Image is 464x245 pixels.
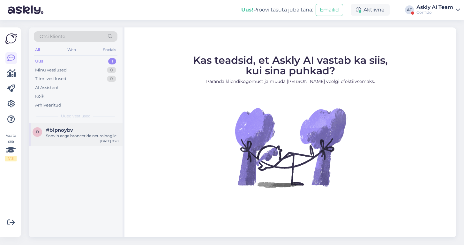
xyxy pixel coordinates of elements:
[5,33,17,45] img: Askly Logo
[36,130,39,134] span: b
[108,58,116,64] div: 1
[5,156,17,161] div: 1 / 3
[107,76,116,82] div: 0
[35,58,43,64] div: Uus
[5,133,17,161] div: Vaata siia
[107,67,116,73] div: 0
[416,5,460,15] a: Askly AI TeamConfido
[100,139,119,144] div: [DATE] 9:20
[35,93,44,100] div: Kõik
[35,67,67,73] div: Minu vestlused
[241,7,253,13] b: Uus!
[35,85,59,91] div: AI Assistent
[46,133,119,139] div: Soovin aega broneerida neuroloogile
[34,46,41,54] div: All
[193,78,388,85] p: Paranda kliendikogemust ja muuda [PERSON_NAME] veelgi efektiivsemaks.
[193,54,388,77] span: Kas teadsid, et Askly AI vastab ka siis, kui sina puhkad?
[416,10,453,15] div: Confido
[66,46,77,54] div: Web
[102,46,117,54] div: Socials
[40,33,65,40] span: Otsi kliente
[416,5,453,10] div: Askly AI Team
[316,4,343,16] button: Emailid
[35,102,61,108] div: Arhiveeritud
[405,5,414,14] div: AT
[35,76,66,82] div: Tiimi vestlused
[46,127,73,133] span: #b1pnoybv
[351,4,390,16] div: Aktiivne
[61,113,91,119] span: Uued vestlused
[241,6,313,14] div: Proovi tasuta juba täna:
[233,90,348,205] img: No Chat active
